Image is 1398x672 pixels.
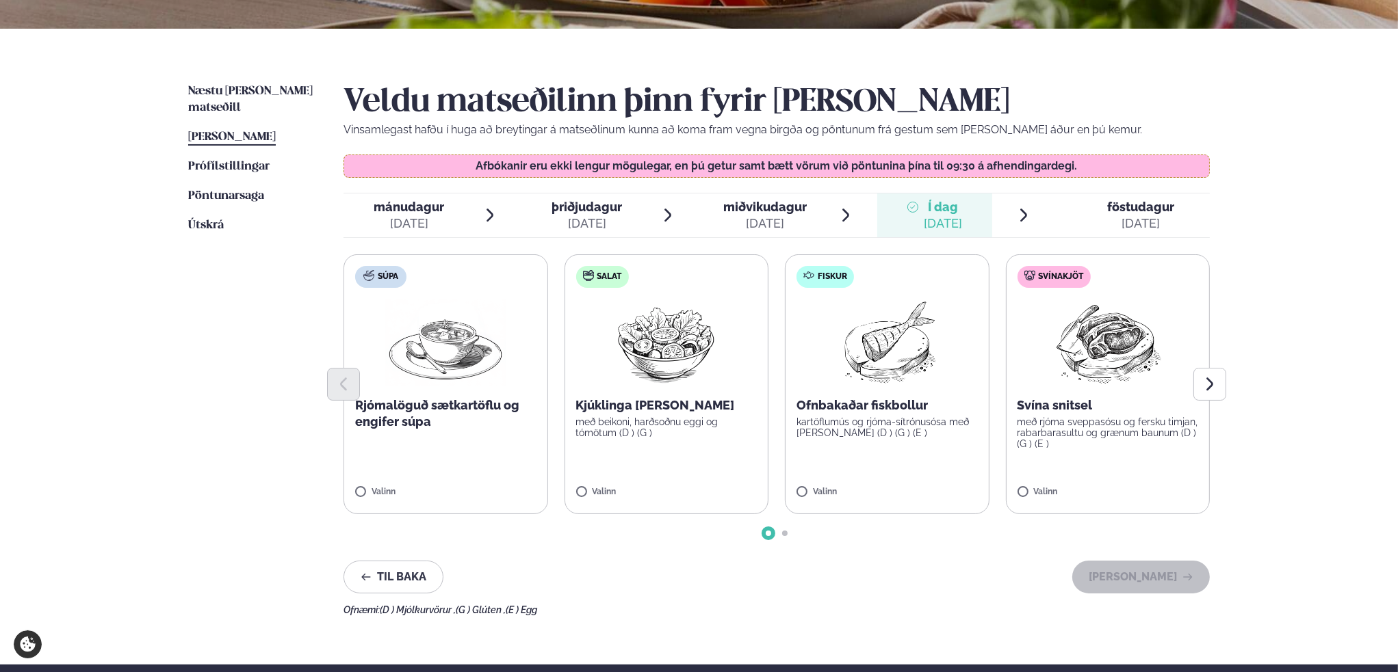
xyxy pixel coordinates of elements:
[576,397,758,414] p: Kjúklinga [PERSON_NAME]
[723,215,807,232] div: [DATE]
[355,397,536,430] p: Rjómalöguð sætkartöflu og engifer súpa
[188,188,264,204] a: Pöntunarsaga
[924,199,962,215] span: Í dag
[723,200,807,214] span: miðvikudagur
[766,530,771,536] span: Go to slide 1
[1193,368,1226,401] button: Next slide
[385,299,506,386] img: Soup.png
[14,630,42,658] a: Cookie settings
[1047,299,1168,386] img: Pork-Meat.png
[552,200,622,214] span: þriðjudagur
[576,416,758,438] p: með beikoni, harðsoðnu eggi og tómötum (D ) (G )
[818,271,847,282] span: Fiskur
[597,271,622,282] span: Salat
[924,215,962,232] div: [DATE]
[380,604,456,615] span: (D ) Mjólkurvörur ,
[1107,215,1174,232] div: [DATE]
[188,131,276,143] span: [PERSON_NAME]
[606,299,727,386] img: Salad.png
[374,200,444,214] span: mánudagur
[552,215,622,232] div: [DATE]
[827,299,948,386] img: Fish.png
[797,397,978,414] p: Ofnbakaðar fiskbollur
[363,270,374,281] img: soup.svg
[797,416,978,438] p: kartöflumús og rjóma-sítrónusósa með [PERSON_NAME] (D ) (G ) (E )
[344,604,1210,615] div: Ofnæmi:
[188,161,270,172] span: Prófílstillingar
[188,129,276,146] a: [PERSON_NAME]
[327,368,360,401] button: Previous slide
[456,604,506,615] span: (G ) Glúten ,
[344,83,1210,122] h2: Veldu matseðilinn þinn fyrir [PERSON_NAME]
[188,83,316,116] a: Næstu [PERSON_NAME] matseðill
[583,270,594,281] img: salad.svg
[1024,270,1035,281] img: pork.svg
[188,219,224,231] span: Útskrá
[1072,561,1210,593] button: [PERSON_NAME]
[344,122,1210,138] p: Vinsamlegast hafðu í huga að breytingar á matseðlinum kunna að koma fram vegna birgða og pöntunum...
[506,604,537,615] span: (E ) Egg
[188,190,264,202] span: Pöntunarsaga
[344,561,443,593] button: Til baka
[782,530,788,536] span: Go to slide 2
[1039,271,1084,282] span: Svínakjöt
[1018,397,1199,414] p: Svína snitsel
[378,271,398,282] span: Súpa
[803,270,814,281] img: fish.svg
[188,85,313,113] span: Næstu [PERSON_NAME] matseðill
[1018,416,1199,449] p: með rjóma sveppasósu og fersku timjan, rabarbarasultu og grænum baunum (D ) (G ) (E )
[188,217,224,234] a: Útskrá
[188,159,270,175] a: Prófílstillingar
[358,161,1196,172] p: Afbókanir eru ekki lengur mögulegar, en þú getur samt bætt vörum við pöntunina þína til 09:30 á a...
[1107,200,1174,214] span: föstudagur
[374,215,444,232] div: [DATE]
